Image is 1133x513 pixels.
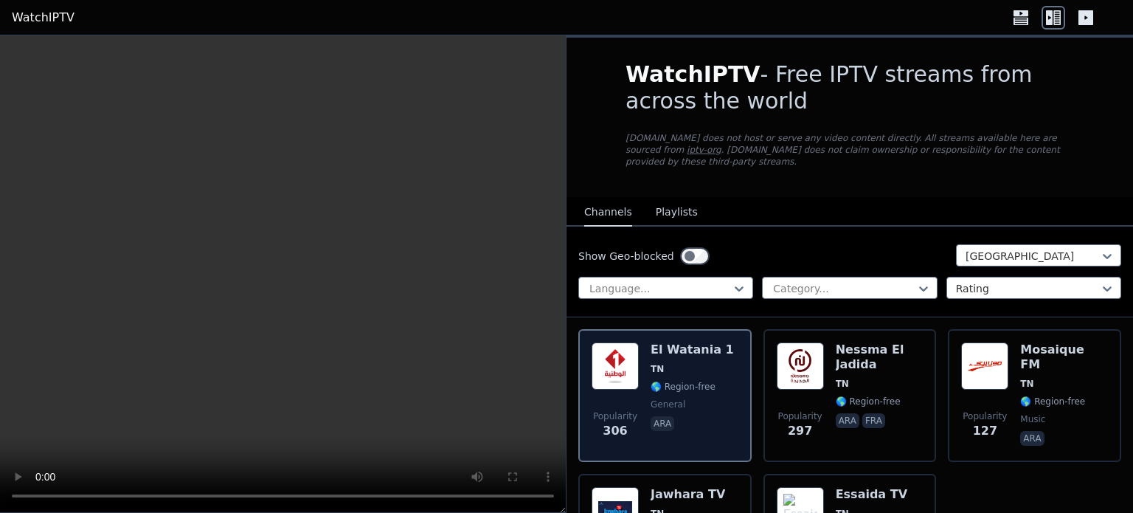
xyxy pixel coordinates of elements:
[626,132,1074,168] p: [DOMAIN_NAME] does not host or serve any video content directly. All streams available here are s...
[1020,342,1108,372] h6: Mosaique FM
[626,61,1074,114] h1: - Free IPTV streams from across the world
[836,396,901,407] span: 🌎 Region-free
[836,413,859,428] p: ara
[1020,378,1033,390] span: TN
[836,487,907,502] h6: Essaida TV
[626,61,760,87] span: WatchIPTV
[836,378,849,390] span: TN
[592,342,639,390] img: El Watania 1
[836,342,924,372] h6: Nessma El Jadida
[651,342,734,357] h6: El Watania 1
[862,413,885,428] p: fra
[1020,396,1085,407] span: 🌎 Region-free
[651,487,725,502] h6: Jawhara TV
[963,410,1007,422] span: Popularity
[777,342,824,390] img: Nessma El Jadida
[651,363,664,375] span: TN
[973,422,997,440] span: 127
[1020,431,1044,446] p: ara
[578,249,674,264] label: Show Geo-blocked
[593,410,637,422] span: Popularity
[603,422,627,440] span: 306
[584,199,632,227] button: Channels
[12,9,75,27] a: WatchIPTV
[1020,413,1045,425] span: music
[651,381,716,393] span: 🌎 Region-free
[687,145,721,155] a: iptv-org
[961,342,1008,390] img: Mosaique FM
[651,416,674,431] p: ara
[656,199,698,227] button: Playlists
[651,399,685,410] span: general
[778,410,822,422] span: Popularity
[788,422,812,440] span: 297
